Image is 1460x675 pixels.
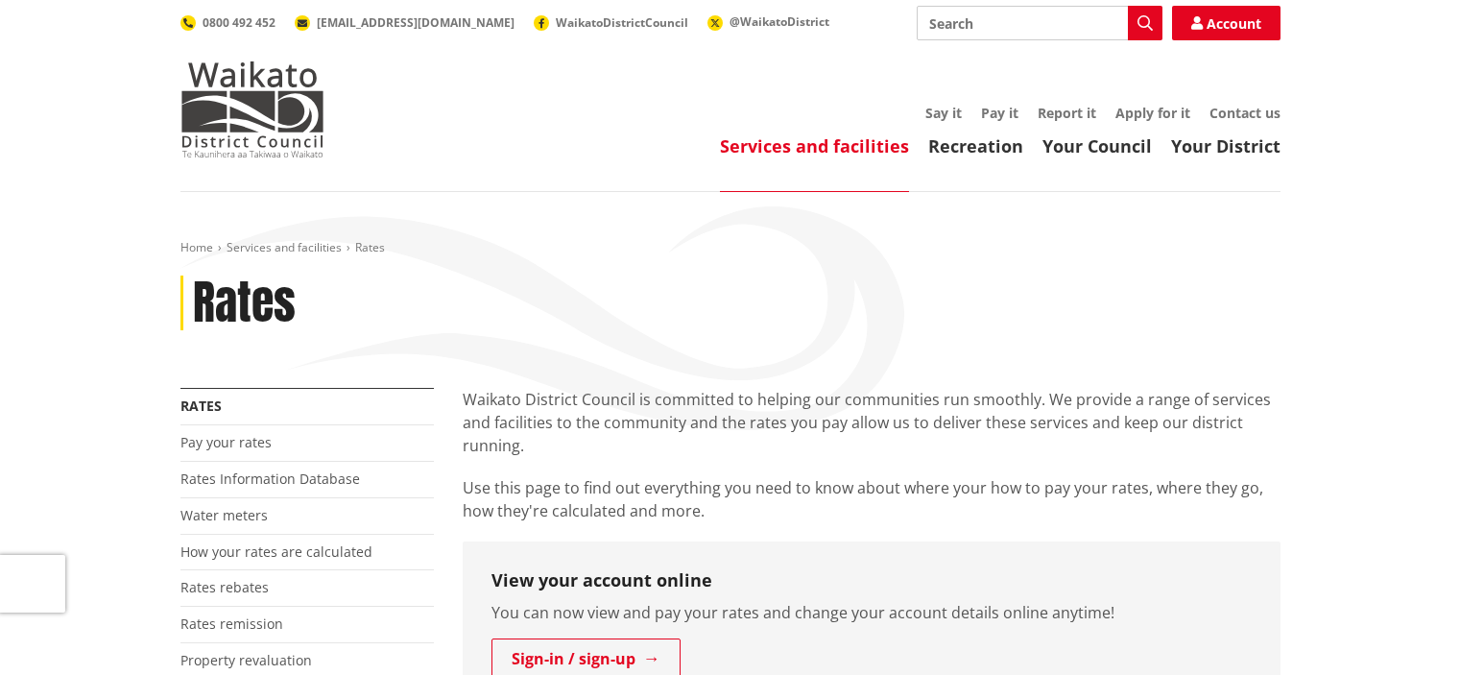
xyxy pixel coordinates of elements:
h1: Rates [193,276,296,331]
span: @WaikatoDistrict [730,13,829,30]
a: 0800 492 452 [180,14,275,31]
span: [EMAIL_ADDRESS][DOMAIN_NAME] [317,14,515,31]
a: Report it [1038,104,1096,122]
a: Recreation [928,134,1023,157]
a: Say it [925,104,962,122]
a: Pay your rates [180,433,272,451]
span: Rates [355,239,385,255]
a: Property revaluation [180,651,312,669]
nav: breadcrumb [180,240,1280,256]
a: Your Council [1042,134,1152,157]
a: Contact us [1209,104,1280,122]
a: Apply for it [1115,104,1190,122]
p: Use this page to find out everything you need to know about where your how to pay your rates, whe... [463,476,1280,522]
a: Rates [180,397,222,415]
img: Waikato District Council - Te Kaunihera aa Takiwaa o Waikato [180,61,324,157]
span: 0800 492 452 [203,14,275,31]
a: @WaikatoDistrict [707,13,829,30]
a: [EMAIL_ADDRESS][DOMAIN_NAME] [295,14,515,31]
h3: View your account online [491,570,1252,591]
a: Pay it [981,104,1018,122]
a: Services and facilities [227,239,342,255]
a: Rates Information Database [180,470,360,488]
a: Rates remission [180,615,283,633]
a: Services and facilities [720,134,909,157]
p: You can now view and pay your rates and change your account details online anytime! [491,601,1252,624]
a: Water meters [180,506,268,524]
a: Account [1172,6,1280,40]
a: WaikatoDistrictCouncil [534,14,688,31]
a: How your rates are calculated [180,542,372,561]
a: Home [180,239,213,255]
a: Rates rebates [180,578,269,596]
input: Search input [917,6,1162,40]
span: WaikatoDistrictCouncil [556,14,688,31]
p: Waikato District Council is committed to helping our communities run smoothly. We provide a range... [463,388,1280,457]
a: Your District [1171,134,1280,157]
